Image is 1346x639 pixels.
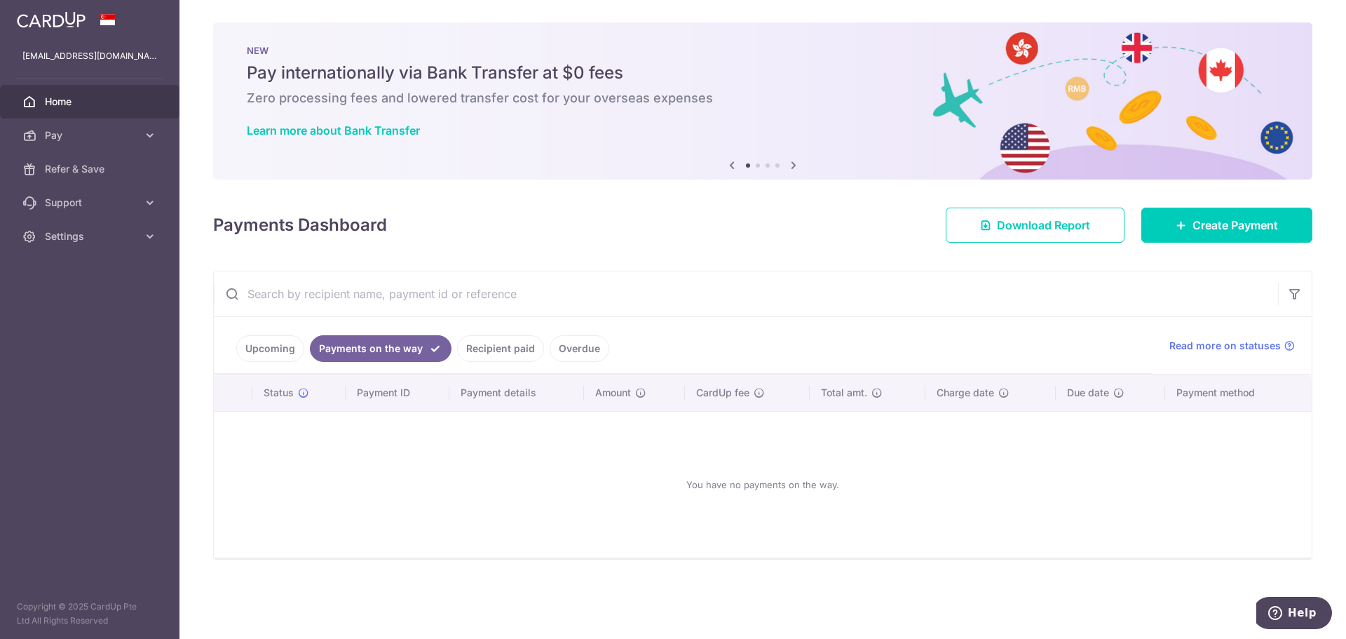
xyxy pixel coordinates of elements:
[449,375,584,411] th: Payment details
[45,162,137,176] span: Refer & Save
[346,375,449,411] th: Payment ID
[247,90,1279,107] h6: Zero processing fees and lowered transfer cost for your overseas expenses
[946,208,1124,243] a: Download Report
[45,95,137,109] span: Home
[550,335,609,362] a: Overdue
[214,271,1278,316] input: Search by recipient name, payment id or reference
[231,423,1295,546] div: You have no payments on the way.
[1169,339,1295,353] a: Read more on statuses
[45,196,137,210] span: Support
[213,22,1312,180] img: Bank transfer banner
[696,386,749,400] span: CardUp fee
[264,386,294,400] span: Status
[457,335,544,362] a: Recipient paid
[247,62,1279,84] h5: Pay internationally via Bank Transfer at $0 fees
[1067,386,1109,400] span: Due date
[247,123,420,137] a: Learn more about Bank Transfer
[45,229,137,243] span: Settings
[1192,217,1278,234] span: Create Payment
[595,386,631,400] span: Amount
[1141,208,1312,243] a: Create Payment
[247,45,1279,56] p: NEW
[17,11,86,28] img: CardUp
[236,335,304,362] a: Upcoming
[997,217,1090,234] span: Download Report
[45,128,137,142] span: Pay
[1165,375,1312,411] th: Payment method
[310,335,451,362] a: Payments on the way
[213,213,387,238] h4: Payments Dashboard
[1169,339,1281,353] span: Read more on statuses
[1256,597,1332,632] iframe: Opens a widget where you can find more information
[22,49,157,63] p: [EMAIL_ADDRESS][DOMAIN_NAME]
[821,386,867,400] span: Total amt.
[937,386,994,400] span: Charge date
